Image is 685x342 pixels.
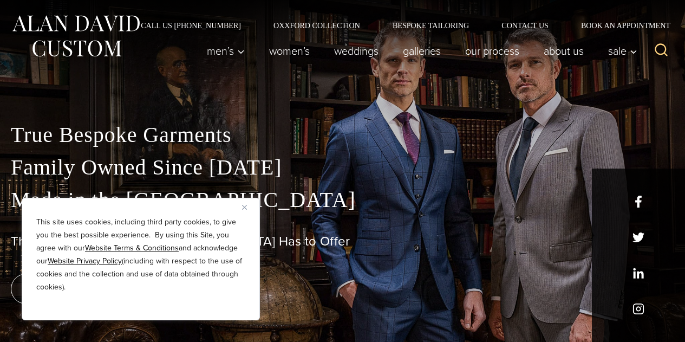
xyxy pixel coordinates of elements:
[608,46,637,56] span: Sale
[11,12,141,60] img: Alan David Custom
[453,40,532,62] a: Our Process
[322,40,391,62] a: weddings
[207,46,245,56] span: Men’s
[36,216,245,294] p: This site uses cookies, including third party cookies, to give you the best possible experience. ...
[257,40,322,62] a: Women’s
[242,201,255,214] button: Close
[391,40,453,62] a: Galleries
[11,119,674,216] p: True Bespoke Garments Family Owned Since [DATE] Made in the [GEOGRAPHIC_DATA]
[85,242,179,254] a: Website Terms & Conditions
[565,22,674,29] a: Book an Appointment
[648,38,674,64] button: View Search Form
[11,234,674,249] h1: The Best Custom Suits [GEOGRAPHIC_DATA] Has to Offer
[257,22,376,29] a: Oxxford Collection
[242,205,247,210] img: Close
[125,22,674,29] nav: Secondary Navigation
[376,22,485,29] a: Bespoke Tailoring
[532,40,596,62] a: About Us
[485,22,565,29] a: Contact Us
[195,40,643,62] nav: Primary Navigation
[48,255,122,267] a: Website Privacy Policy
[11,274,162,304] a: book an appointment
[125,22,257,29] a: Call Us [PHONE_NUMBER]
